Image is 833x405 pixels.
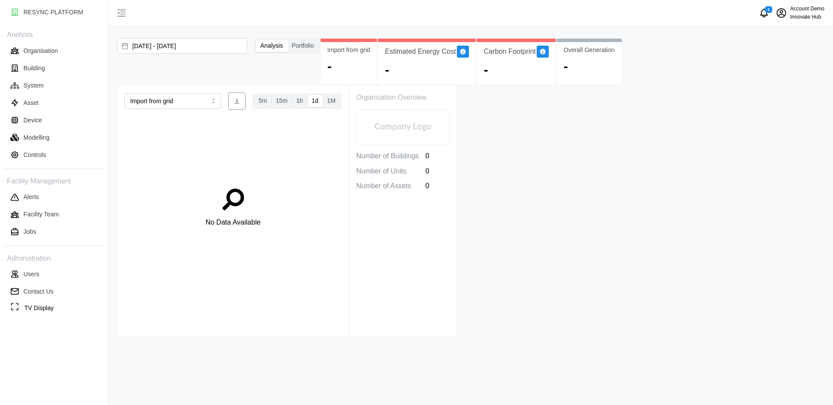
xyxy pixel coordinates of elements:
p: - [484,62,488,78]
a: Organisation [3,42,104,59]
button: Organisation [3,43,104,59]
p: Jobs [23,227,36,236]
p: 0 [425,181,429,192]
a: Jobs [3,223,104,241]
button: Asset [3,95,104,111]
p: Carbon Footprint [484,46,536,57]
p: Estimated Energy Cost [385,46,456,57]
p: System [23,81,44,90]
p: Asset [23,98,39,107]
a: Modelling [3,129,104,146]
span: 15m [275,97,287,104]
button: Building [3,60,104,76]
a: Facility Team [3,206,104,223]
p: - [328,59,332,74]
p: Organisation Overview [356,92,450,103]
button: Controls [3,147,104,163]
a: Users [3,265,104,283]
a: System [3,77,104,94]
a: Alerts [3,189,104,206]
button: Device [3,112,104,128]
p: Facility Management [3,174,104,187]
p: Number of Units [356,166,419,177]
p: Number of Assets [356,181,419,192]
button: Modelling [3,130,104,145]
span: 1d [312,97,318,104]
button: Jobs [3,224,104,240]
p: Building [23,64,45,72]
span: Portfolio [292,42,314,49]
span: 1M [327,97,335,104]
p: Organisation [23,46,58,55]
p: Users [23,270,39,278]
button: Contact Us [3,284,104,299]
p: Number of Buildings [356,151,419,162]
p: Administration [3,251,104,264]
span: 1h [296,97,303,104]
a: Device [3,111,104,129]
button: Alerts [3,189,104,205]
p: RESYNC PLATFORM [23,8,83,16]
p: Contact Us [23,287,53,296]
p: TV Display [24,304,54,313]
a: Contact Us [3,283,104,300]
p: 0 [425,166,429,177]
p: Controls [23,150,46,159]
button: RESYNC PLATFORM [3,4,104,20]
p: Overall Generation [564,46,615,54]
button: Facility Team [3,207,104,222]
button: TV Display [3,300,104,316]
p: Alerts [23,193,39,201]
a: Building [3,59,104,77]
p: No Data Available [206,217,261,228]
button: System [3,78,104,93]
a: RESYNC PLATFORM [3,3,104,21]
p: Analysis [3,28,104,40]
button: Users [3,266,104,282]
p: Import from grid [328,46,371,54]
span: Analysis [260,42,283,49]
span: 5m [259,97,267,104]
a: Asset [3,94,104,111]
p: 0 [425,151,429,162]
p: Device [23,116,42,124]
p: Facility Team [23,210,59,219]
a: Controls [3,146,104,163]
p: Modelling [23,133,49,142]
p: - [564,59,568,74]
p: - [385,62,389,78]
img: Organization image [356,110,450,144]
